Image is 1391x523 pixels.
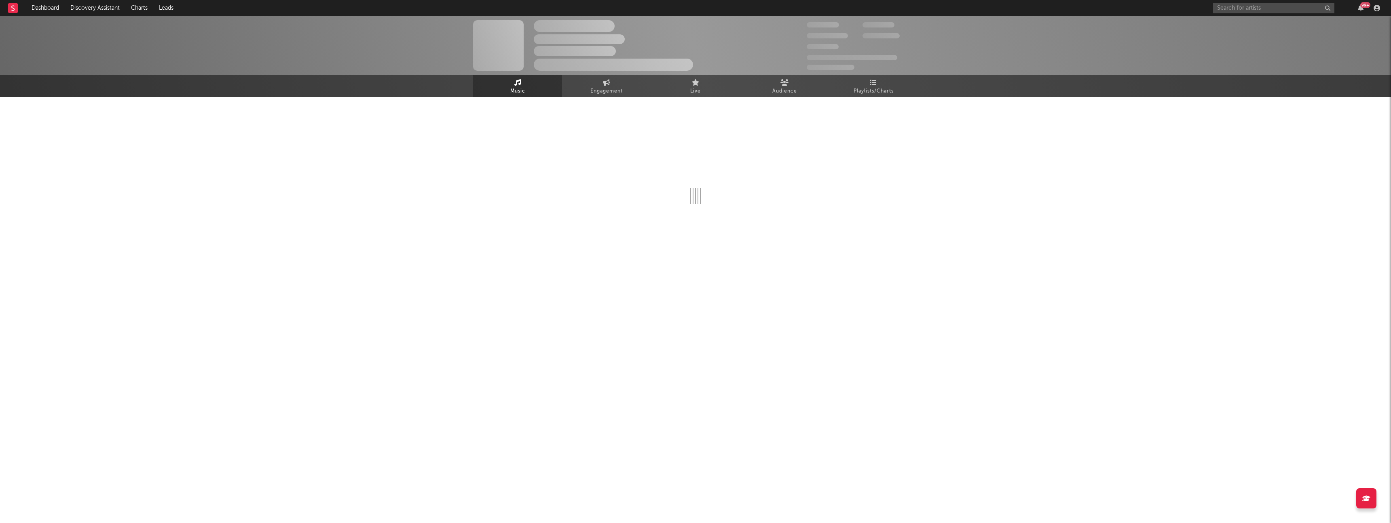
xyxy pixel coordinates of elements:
a: Audience [740,75,829,97]
a: Playlists/Charts [829,75,918,97]
span: Engagement [590,86,623,96]
span: Music [510,86,525,96]
a: Engagement [562,75,651,97]
a: Live [651,75,740,97]
span: 100,000 [863,22,894,27]
button: 99+ [1358,5,1364,11]
span: 1,000,000 [863,33,900,38]
span: Audience [772,86,797,96]
span: Jump Score: 85.0 [807,65,854,70]
div: 99 + [1360,2,1370,8]
a: Music [473,75,562,97]
span: 50,000,000 Monthly Listeners [807,55,897,60]
span: 300,000 [807,22,839,27]
span: Live [690,86,701,96]
input: Search for artists [1213,3,1334,13]
span: Playlists/Charts [854,86,894,96]
span: 100,000 [807,44,839,49]
span: 50,000,000 [807,33,848,38]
